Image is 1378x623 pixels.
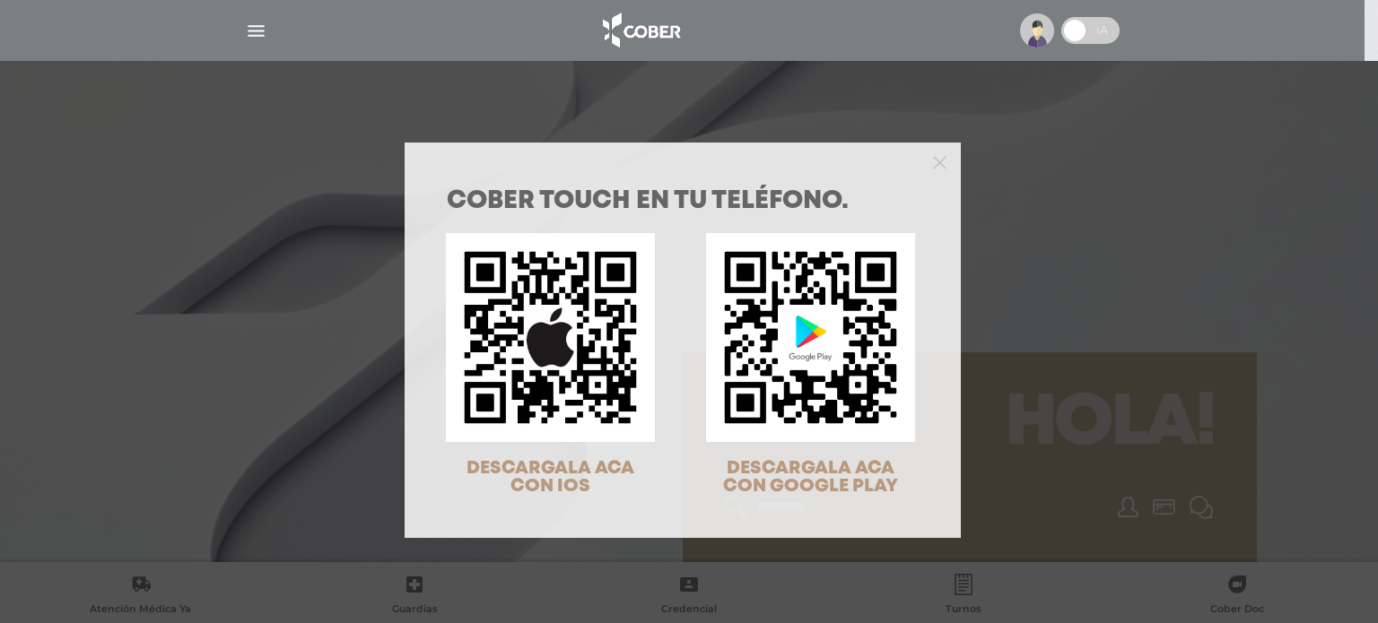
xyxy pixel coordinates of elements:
[723,460,898,495] span: DESCARGALA ACA CON GOOGLE PLAY
[467,460,634,495] span: DESCARGALA ACA CON IOS
[933,153,946,169] button: Close
[446,233,655,442] img: qr-code
[706,233,915,442] img: qr-code
[447,189,919,214] h1: COBER TOUCH en tu teléfono.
